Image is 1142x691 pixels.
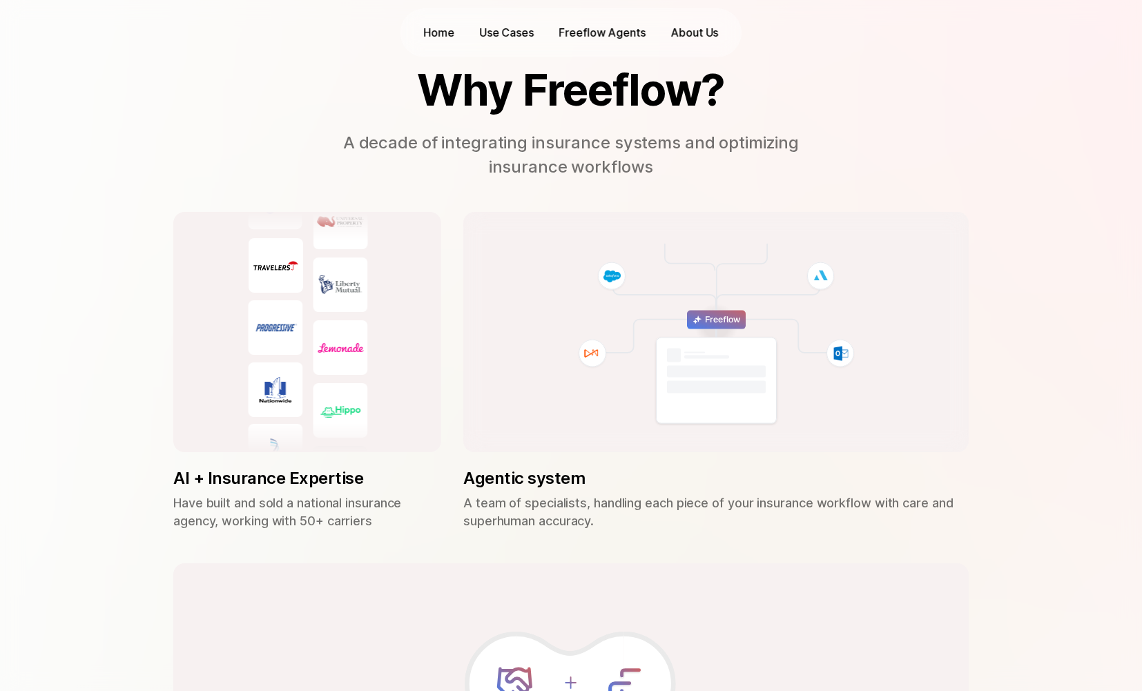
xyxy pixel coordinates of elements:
p: Use Cases [479,25,534,41]
a: About Us [664,22,725,43]
p: A decade of integrating insurance systems and optimizing insurance workflows [329,131,813,179]
p: Freeflow [705,313,740,327]
p: Freeflow Agents [559,25,646,41]
button: Use Cases [472,22,541,43]
p: Home [423,25,454,41]
a: Freeflow Agents [552,22,652,43]
p: Agentic system [463,469,969,489]
p: About Us [670,25,718,41]
h2: Why Freeflow? [311,66,831,114]
p: A team of specialists, handling each piece of your insurance workflow with care and superhuman ac... [463,494,969,530]
p: Have built and sold a national insurance agency, working with 50+ carriers [173,494,441,530]
p: AI + Insurance Expertise [173,469,441,489]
